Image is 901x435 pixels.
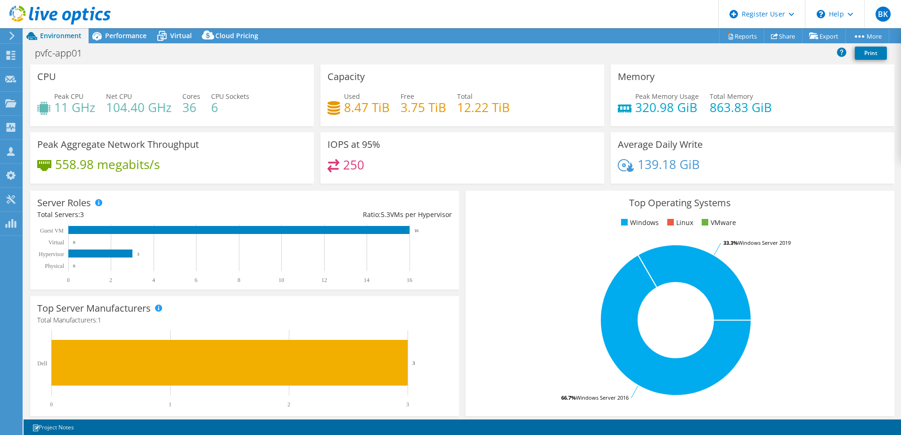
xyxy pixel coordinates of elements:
[381,210,390,219] span: 5.3
[328,72,365,82] h3: Capacity
[457,92,473,101] span: Total
[635,92,699,101] span: Peak Memory Usage
[618,72,655,82] h3: Memory
[152,277,155,283] text: 4
[182,102,200,113] h4: 36
[50,401,53,408] text: 0
[710,92,753,101] span: Total Memory
[49,239,65,246] text: Virtual
[54,92,83,101] span: Peak CPU
[328,139,380,150] h3: IOPS at 95%
[40,227,64,234] text: Guest VM
[80,210,84,219] span: 3
[414,228,419,233] text: 16
[37,139,199,150] h3: Peak Aggregate Network Throughput
[67,277,70,283] text: 0
[195,277,197,283] text: 6
[182,92,200,101] span: Cores
[457,102,510,113] h4: 12.22 TiB
[278,277,284,283] text: 10
[576,394,629,401] tspan: Windows Server 2016
[287,401,290,408] text: 2
[73,264,75,268] text: 0
[764,29,803,43] a: Share
[31,48,97,58] h1: pvfc-app01
[137,252,139,257] text: 3
[344,102,390,113] h4: 8.47 TiB
[169,401,172,408] text: 1
[407,277,412,283] text: 16
[710,102,772,113] h4: 863.83 GiB
[321,277,327,283] text: 12
[105,31,147,40] span: Performance
[665,217,693,228] li: Linux
[106,102,172,113] h4: 104.40 GHz
[719,29,764,43] a: Reports
[855,47,887,60] a: Print
[37,315,452,325] h4: Total Manufacturers:
[638,159,700,169] h4: 139.18 GiB
[738,239,791,246] tspan: Windows Server 2019
[619,217,659,228] li: Windows
[215,31,258,40] span: Cloud Pricing
[39,251,64,258] text: Hypervisor
[344,92,360,101] span: Used
[98,315,101,324] span: 1
[55,159,160,169] h4: 558.98 megabits/s
[211,102,249,113] h4: 6
[618,139,703,150] h3: Average Daily Write
[723,239,738,246] tspan: 33.3%
[406,401,409,408] text: 3
[40,31,82,40] span: Environment
[401,102,446,113] h4: 3.75 TiB
[45,263,64,269] text: Physical
[473,198,887,208] h3: Top Operating Systems
[561,394,576,401] tspan: 66.7%
[238,277,240,283] text: 8
[364,277,369,283] text: 14
[25,421,81,433] a: Project Notes
[37,360,47,367] text: Dell
[170,31,192,40] span: Virtual
[635,102,699,113] h4: 320.98 GiB
[817,10,825,18] svg: \n
[37,72,56,82] h3: CPU
[699,217,736,228] li: VMware
[343,160,364,170] h4: 250
[876,7,891,22] span: BK
[54,102,95,113] h4: 11 GHz
[106,92,132,101] span: Net CPU
[245,209,452,220] div: Ratio: VMs per Hypervisor
[109,277,112,283] text: 2
[37,209,245,220] div: Total Servers:
[412,360,415,366] text: 3
[401,92,414,101] span: Free
[845,29,889,43] a: More
[73,240,75,245] text: 0
[802,29,846,43] a: Export
[211,92,249,101] span: CPU Sockets
[37,198,91,208] h3: Server Roles
[37,303,151,314] h3: Top Server Manufacturers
